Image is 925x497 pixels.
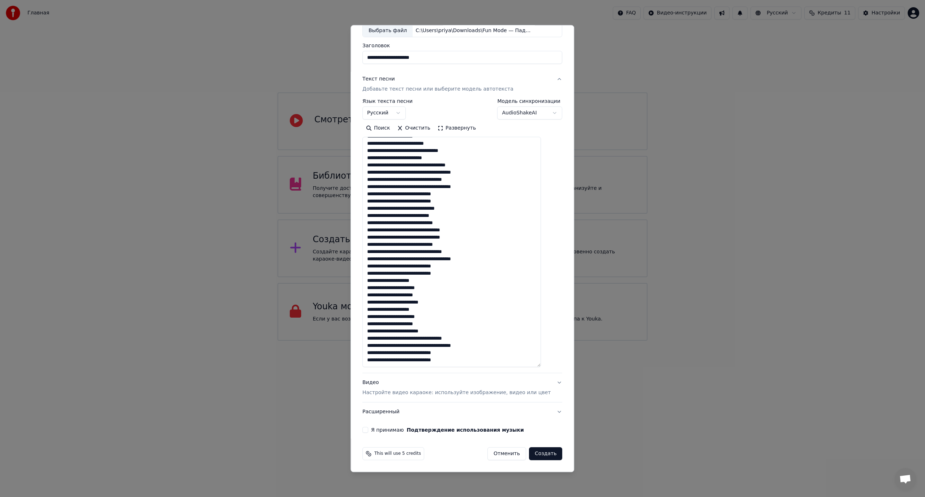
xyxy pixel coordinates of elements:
div: Видео [362,379,551,397]
label: Язык текста песни [362,99,413,104]
div: Текст песни [362,76,395,83]
button: Очистить [394,123,434,134]
button: Текст песниДобавьте текст песни или выберите модель автотекста [362,70,562,99]
button: Расширенный [362,403,562,422]
p: Добавьте текст песни или выберите модель автотекста [362,86,513,93]
p: Настройте видео караоке: используйте изображение, видео или цвет [362,389,551,397]
span: This will use 5 credits [374,451,421,457]
button: Отменить [487,448,526,461]
div: Текст песниДобавьте текст песни или выберите модель автотекста [362,99,562,373]
label: Модель синхронизации [498,99,563,104]
button: Развернуть [434,123,479,134]
label: Я принимаю [371,428,524,433]
label: Заголовок [362,43,562,48]
button: ВидеоНастройте видео караоке: используйте изображение, видео или цвет [362,374,562,402]
button: Поиск [362,123,393,134]
button: Я принимаю [407,428,524,433]
button: Создать [529,448,562,461]
div: C:\Users\priya\Downloads\Fun Mode — Падший ангел(1).mp4 [413,27,535,34]
div: Выбрать файл [363,24,413,37]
